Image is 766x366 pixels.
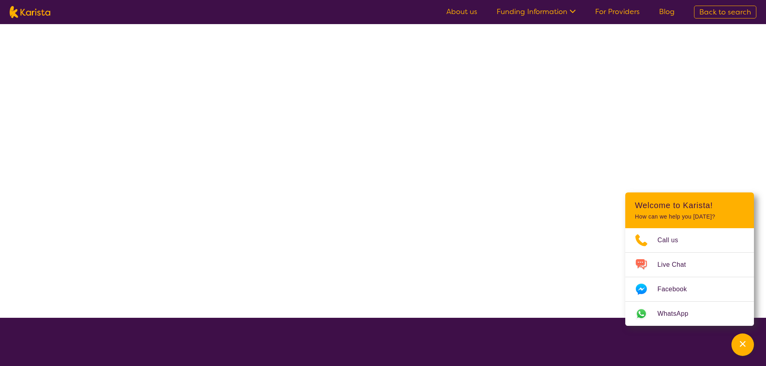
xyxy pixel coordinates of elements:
[625,228,754,326] ul: Choose channel
[657,308,698,320] span: WhatsApp
[659,7,675,16] a: Blog
[446,7,477,16] a: About us
[694,6,756,18] a: Back to search
[625,192,754,326] div: Channel Menu
[595,7,640,16] a: For Providers
[635,200,744,210] h2: Welcome to Karista!
[497,7,576,16] a: Funding Information
[635,213,744,220] p: How can we help you [DATE]?
[625,302,754,326] a: Web link opens in a new tab.
[657,259,696,271] span: Live Chat
[731,333,754,356] button: Channel Menu
[10,6,50,18] img: Karista logo
[657,283,696,295] span: Facebook
[699,7,751,17] span: Back to search
[657,234,688,246] span: Call us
